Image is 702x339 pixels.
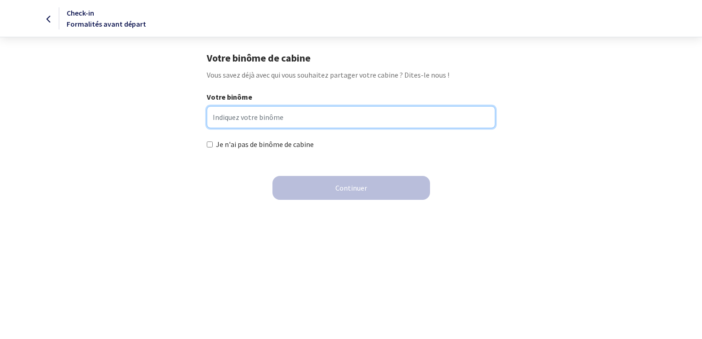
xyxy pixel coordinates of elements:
button: Continuer [272,176,430,200]
h1: Votre binôme de cabine [207,52,495,64]
strong: Votre binôme [207,92,252,102]
label: Je n'ai pas de binôme de cabine [216,139,314,150]
p: Vous savez déjà avec qui vous souhaitez partager votre cabine ? Dites-le nous ! [207,69,495,80]
input: Indiquez votre binôme [207,106,495,128]
span: Check-in Formalités avant départ [67,8,146,28]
